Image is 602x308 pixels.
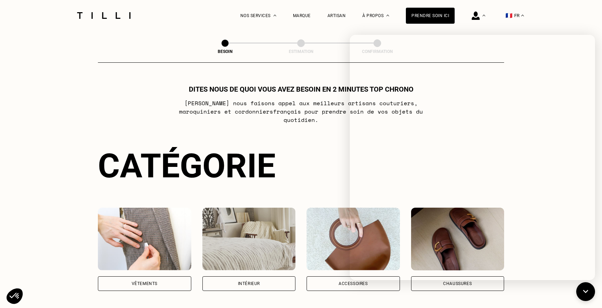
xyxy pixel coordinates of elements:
[189,85,414,93] h1: Dites nous de quoi vous avez besoin en 2 minutes top chrono
[190,49,260,54] div: Besoin
[98,208,191,270] img: Vêtements
[472,11,480,20] img: icône connexion
[307,208,400,270] img: Accessoires
[132,282,157,286] div: Vêtements
[98,146,504,185] div: Catégorie
[202,208,296,270] img: Intérieur
[327,13,346,18] a: Artisan
[443,282,472,286] div: Chaussures
[521,15,524,16] img: menu déroulant
[75,12,133,19] img: Logo du service de couturière Tilli
[386,15,389,16] img: Menu déroulant à propos
[163,99,439,124] p: [PERSON_NAME] nous faisons appel aux meilleurs artisans couturiers , maroquiniers et cordonniers ...
[483,15,485,16] img: Menu déroulant
[342,49,412,54] div: Confirmation
[273,15,276,16] img: Menu déroulant
[406,8,455,24] a: Prendre soin ici
[293,13,311,18] a: Marque
[266,49,336,54] div: Estimation
[238,282,260,286] div: Intérieur
[339,282,368,286] div: Accessoires
[505,12,512,19] span: 🇫🇷
[350,35,595,280] iframe: AGO chatbot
